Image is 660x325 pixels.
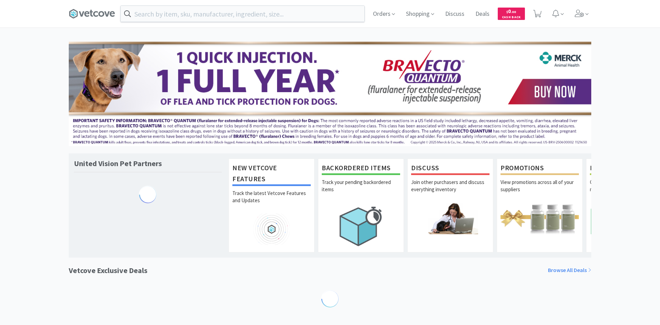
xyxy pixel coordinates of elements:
[407,159,493,252] a: DiscussJoin other purchasers and discuss everything inventory
[548,266,591,275] a: Browse All Deals
[497,159,583,252] a: PromotionsView promotions across all of your suppliers
[498,4,525,23] a: $0.00Cash Back
[232,162,311,186] h1: New Vetcove Features
[500,162,579,175] h1: Promotions
[322,162,400,175] h1: Backordered Items
[69,42,591,146] img: 3ffb5edee65b4d9ab6d7b0afa510b01f.jpg
[411,178,489,203] p: Join other purchasers and discuss everything inventory
[500,203,579,234] img: hero_promotions.png
[229,159,315,252] a: New Vetcove FeaturesTrack the latest Vetcove Features and Updates
[411,203,489,234] img: hero_discuss.png
[322,203,400,250] img: hero_backorders.png
[322,178,400,203] p: Track your pending backordered items
[232,189,311,214] p: Track the latest Vetcove Features and Updates
[506,10,508,14] span: $
[506,8,516,14] span: 0
[500,178,579,203] p: View promotions across all of your suppliers
[502,15,521,20] span: Cash Back
[318,159,404,252] a: Backordered ItemsTrack your pending backordered items
[74,159,162,169] h1: United Vision Pet Partners
[473,11,492,17] a: Deals
[511,10,516,14] span: . 00
[69,264,147,277] h1: Vetcove Exclusive Deals
[411,162,489,175] h1: Discuss
[121,6,364,22] input: Search by item, sku, manufacturer, ingredient, size...
[442,11,467,17] a: Discuss
[232,214,311,245] img: hero_feature_roadmap.png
